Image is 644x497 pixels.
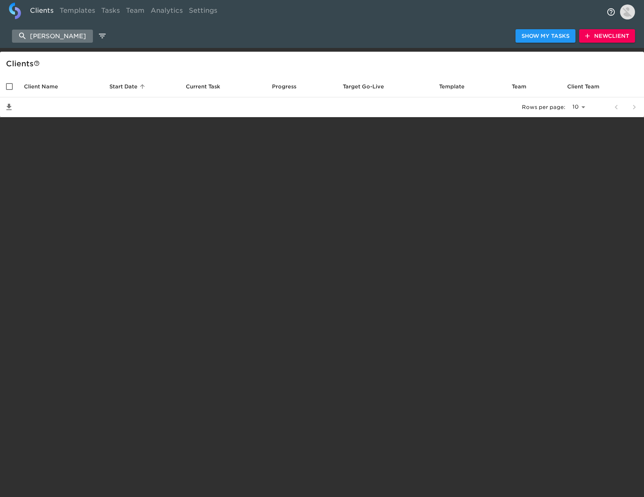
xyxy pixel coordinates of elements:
[186,3,220,21] a: Settings
[272,82,306,91] span: Progress
[515,29,575,43] button: Show My Tasks
[34,60,40,66] svg: This is a list of all of your clients and clients shared with you
[186,82,220,91] span: This is the next Task in this Hub that should be completed
[343,82,394,91] span: Target Go-Live
[24,82,68,91] span: Client Name
[620,4,635,19] img: Profile
[579,29,635,43] button: NewClient
[9,3,21,19] img: logo
[521,31,569,41] span: Show My Tasks
[186,82,230,91] span: Current Task
[123,3,148,21] a: Team
[57,3,98,21] a: Templates
[602,3,620,21] button: notifications
[27,3,57,21] a: Clients
[585,31,629,41] span: New Client
[522,103,565,111] p: Rows per page:
[343,82,384,91] span: Calculated based on the start date and the duration of all Tasks contained in this Hub.
[98,3,123,21] a: Tasks
[439,82,474,91] span: Template
[568,101,588,113] select: rows per page
[12,30,93,43] input: search
[567,82,609,91] span: Client Team
[109,82,147,91] span: Start Date
[96,30,109,42] button: edit
[512,82,536,91] span: Team
[148,3,186,21] a: Analytics
[6,58,641,70] div: Client s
